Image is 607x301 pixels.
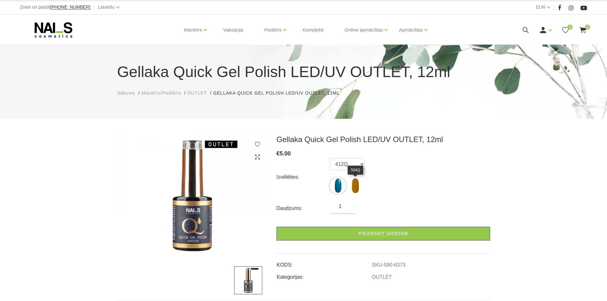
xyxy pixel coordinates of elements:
a: EUR [536,3,546,11]
div: Izvēlēties: [277,172,330,182]
img: ... [330,178,346,194]
a: OUTLET [187,90,207,97]
td: KODS: [277,257,372,269]
span: Sākums [117,90,135,96]
li: Gellaka Quick Gel Polish LED/UV OUTLET, 12ml [213,90,346,97]
div: Daudzums: [277,203,330,213]
span: Manikīrs/Pedikīrs [141,90,181,96]
a: 0 [579,26,587,34]
a: Manikīrs/Pedikīrs [141,90,181,97]
img: ... [347,178,363,194]
span: 0 [585,25,590,30]
h1: Gellaka Quick Gel Polish LED/UV OUTLET, 12ml [117,61,490,83]
a: Manikīrs [184,17,202,43]
a: Pedikīrs [264,17,281,43]
a: Apmācības [399,17,423,43]
a: [PHONE_NUMBER] [50,5,90,10]
span: 0 [567,25,573,30]
a: Online apmācības [344,17,383,43]
span: OUTLET [187,90,207,96]
a: 0 [561,26,569,34]
a: Sākums [117,90,135,97]
span: € [277,150,280,157]
img: ... [117,135,267,257]
div: Zvani un pasūti [20,3,90,11]
span: 5.00 [280,150,291,157]
td: Kategorijas: [277,269,372,281]
span: | [94,3,95,11]
a: Latviešu [98,3,115,11]
a: Komplekti [298,15,329,45]
a: SKU-590-6373 [372,262,406,268]
span: | [553,3,555,11]
a: Pievienot grozam [277,227,490,240]
a: OUTLET [372,274,392,280]
a: Vaksācija [218,15,248,45]
span: [PHONE_NUMBER] [50,4,90,10]
img: ... [234,266,262,294]
h3: Gellaka Quick Gel Polish LED/UV OUTLET, 12ml [277,135,490,144]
